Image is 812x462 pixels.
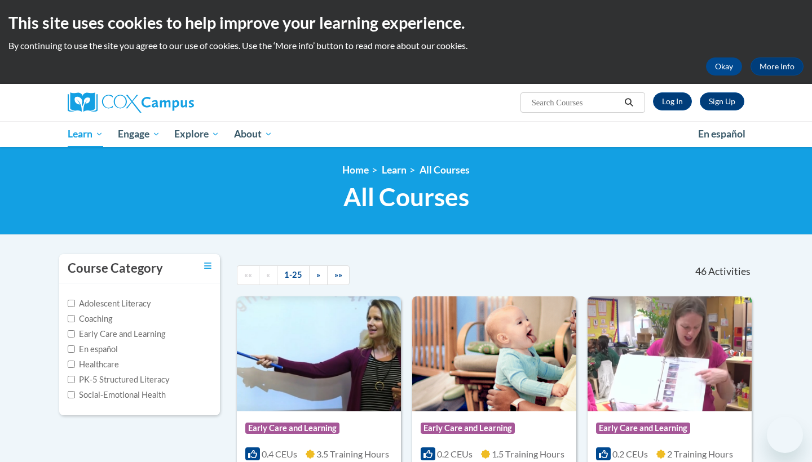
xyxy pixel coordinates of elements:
[327,265,350,285] a: End
[259,265,277,285] a: Previous
[695,265,707,278] span: 46
[174,127,219,141] span: Explore
[68,330,75,337] input: Checkbox for Options
[245,423,339,434] span: Early Care and Learning
[68,92,194,113] img: Cox Campus
[51,121,761,147] div: Main menu
[667,448,733,459] span: 2 Training Hours
[420,164,470,176] a: All Courses
[68,374,170,386] label: PK-5 Structured Literacy
[111,121,167,147] a: Engage
[8,39,804,52] p: By continuing to use the site you agree to our use of cookies. Use the ‘More info’ button to read...
[262,448,297,459] span: 0.4 CEUs
[334,270,342,279] span: »»
[68,297,151,310] label: Adolescent Literacy
[204,260,211,272] a: Toggle collapse
[244,270,252,279] span: ««
[706,57,742,75] button: Okay
[234,127,272,141] span: About
[421,423,515,434] span: Early Care and Learning
[437,448,473,459] span: 0.2 CEUs
[531,96,621,109] input: Search Courses
[60,121,111,147] a: Learn
[237,265,259,285] a: Begining
[708,265,751,278] span: Activities
[382,164,407,176] a: Learn
[227,121,280,147] a: About
[316,270,320,279] span: »
[68,358,119,371] label: Healthcare
[612,448,648,459] span: 0.2 CEUs
[767,417,803,453] iframe: Button to launch messaging window
[8,11,804,34] h2: This site uses cookies to help improve your learning experience.
[68,127,103,141] span: Learn
[653,92,692,110] a: Log In
[68,300,75,307] input: Checkbox for Options
[492,448,564,459] span: 1.5 Training Hours
[412,296,576,411] img: Course Logo
[624,99,634,107] i: 
[266,270,270,279] span: «
[691,122,753,146] a: En español
[68,391,75,398] input: Checkbox for Options
[596,423,690,434] span: Early Care and Learning
[68,345,75,353] input: Checkbox for Options
[68,389,166,401] label: Social-Emotional Health
[309,265,328,285] a: Next
[68,343,118,356] label: En español
[588,296,752,411] img: Course Logo
[167,121,227,147] a: Explore
[68,315,75,322] input: Checkbox for Options
[342,164,369,176] a: Home
[118,127,160,141] span: Engage
[68,313,112,325] label: Coaching
[68,260,163,277] h3: Course Category
[68,92,282,113] a: Cox Campus
[621,96,638,109] button: Search
[751,57,804,75] a: More Info
[277,265,310,285] a: 1-25
[316,448,389,459] span: 3.5 Training Hours
[68,376,75,383] input: Checkbox for Options
[700,92,744,110] a: Register
[698,128,745,140] span: En español
[68,328,165,340] label: Early Care and Learning
[343,182,469,212] span: All Courses
[237,296,401,411] img: Course Logo
[68,361,75,368] input: Checkbox for Options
